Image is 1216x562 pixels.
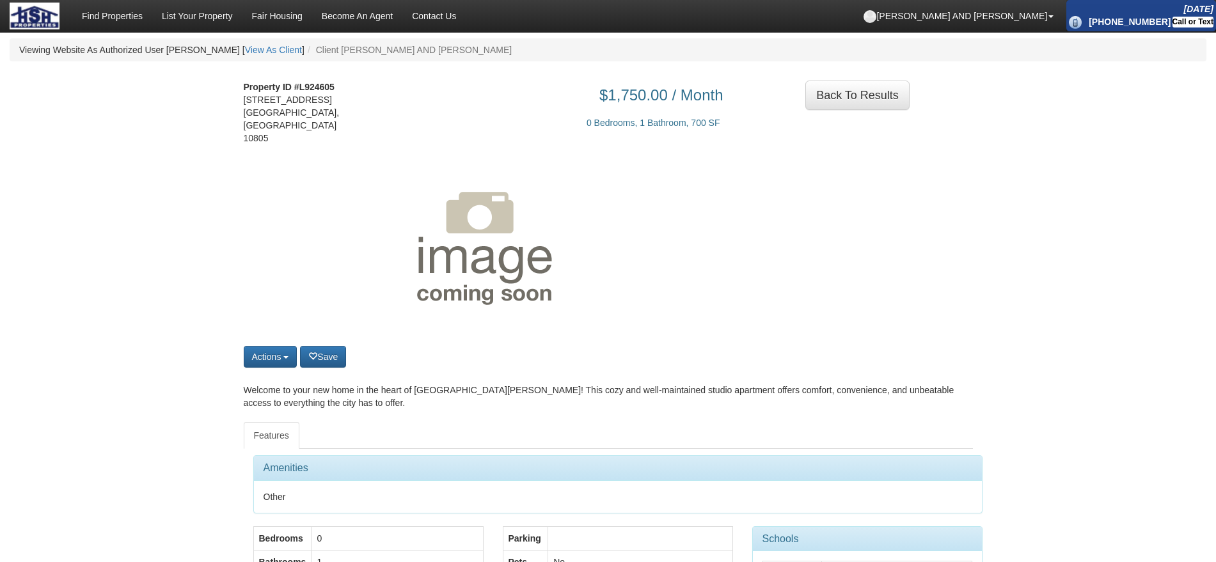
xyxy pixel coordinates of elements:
strong: Property ID #L924605 [244,82,335,92]
h3: Schools [762,533,972,545]
div: Other [254,481,982,513]
img: default-profile.png [864,10,876,23]
h3: $1,750.00 / Month [368,87,723,104]
th: Bedrooms [253,526,312,550]
a: Features [244,422,299,449]
a: Back To Results [805,81,910,110]
li: Client [PERSON_NAME] AND [PERSON_NAME] [304,43,512,56]
button: Actions [244,346,297,368]
th: Parking [503,526,548,550]
div: Call or Text [1173,17,1213,27]
a: View As Client [245,45,302,55]
button: Save [300,346,346,368]
div: 0 Bedrooms, 1 Bathroom, 700 SF [368,104,723,129]
h3: Amenities [264,462,972,474]
img: phone_icon.png [1069,16,1082,29]
li: Viewing Website As Authorized User [PERSON_NAME] [ ] [19,43,304,56]
td: 0 [312,526,483,550]
div: ... [805,81,910,110]
address: [STREET_ADDRESS] [GEOGRAPHIC_DATA], [GEOGRAPHIC_DATA] 10805 [244,81,349,144]
i: [DATE] [1184,4,1213,14]
b: [PHONE_NUMBER] [1089,17,1171,27]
